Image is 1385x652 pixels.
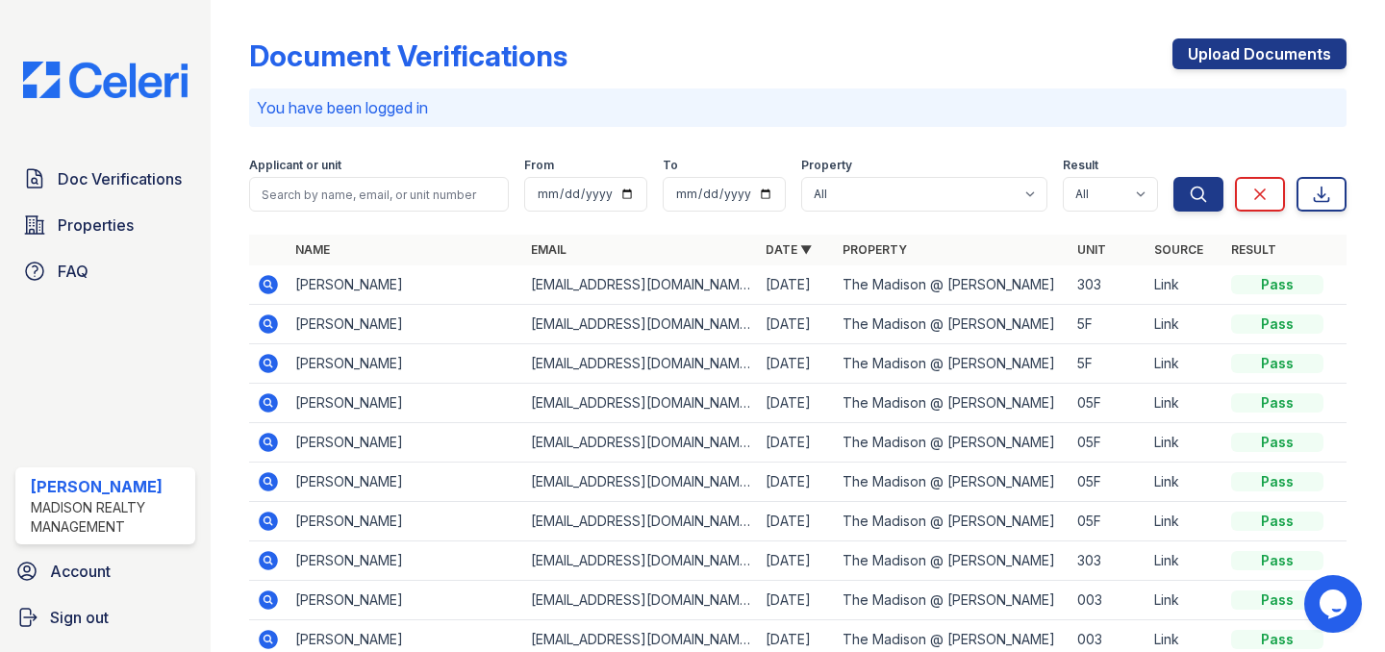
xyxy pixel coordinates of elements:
td: The Madison @ [PERSON_NAME] [835,581,1070,620]
td: [EMAIL_ADDRESS][DOMAIN_NAME] [523,581,758,620]
div: Pass [1231,314,1323,334]
a: Source [1154,242,1203,257]
td: [EMAIL_ADDRESS][DOMAIN_NAME] [523,344,758,384]
td: 303 [1070,265,1146,305]
label: Property [801,158,852,173]
td: [PERSON_NAME] [288,581,522,620]
td: The Madison @ [PERSON_NAME] [835,541,1070,581]
td: [DATE] [758,344,835,384]
td: [EMAIL_ADDRESS][DOMAIN_NAME] [523,502,758,541]
a: FAQ [15,252,195,290]
td: Link [1146,384,1223,423]
td: The Madison @ [PERSON_NAME] [835,502,1070,541]
td: [EMAIL_ADDRESS][DOMAIN_NAME] [523,423,758,463]
td: Link [1146,423,1223,463]
td: [PERSON_NAME] [288,423,522,463]
label: Result [1063,158,1098,173]
td: Link [1146,541,1223,581]
td: 003 [1070,581,1146,620]
td: 05F [1070,502,1146,541]
a: Account [8,552,203,590]
td: [EMAIL_ADDRESS][DOMAIN_NAME] [523,384,758,423]
td: [PERSON_NAME] [288,305,522,344]
a: Sign out [8,598,203,637]
a: Properties [15,206,195,244]
a: Doc Verifications [15,160,195,198]
div: Pass [1231,472,1323,491]
div: Pass [1231,551,1323,570]
div: Pass [1231,512,1323,531]
td: [DATE] [758,384,835,423]
a: Name [295,242,330,257]
a: Property [843,242,907,257]
td: [DATE] [758,541,835,581]
td: The Madison @ [PERSON_NAME] [835,463,1070,502]
span: Account [50,560,111,583]
td: [DATE] [758,305,835,344]
td: Link [1146,344,1223,384]
a: Upload Documents [1172,38,1347,69]
iframe: chat widget [1304,575,1366,633]
div: Pass [1231,354,1323,373]
span: FAQ [58,260,88,283]
td: [DATE] [758,502,835,541]
label: From [524,158,554,173]
a: Result [1231,242,1276,257]
td: Link [1146,265,1223,305]
td: [PERSON_NAME] [288,384,522,423]
div: Pass [1231,590,1323,610]
div: Pass [1231,393,1323,413]
td: [PERSON_NAME] [288,463,522,502]
td: 05F [1070,384,1146,423]
img: CE_Logo_Blue-a8612792a0a2168367f1c8372b55b34899dd931a85d93a1a3d3e32e68fde9ad4.png [8,62,203,98]
td: [DATE] [758,423,835,463]
td: The Madison @ [PERSON_NAME] [835,265,1070,305]
td: 303 [1070,541,1146,581]
td: [PERSON_NAME] [288,265,522,305]
td: [PERSON_NAME] [288,344,522,384]
td: Link [1146,305,1223,344]
label: To [663,158,678,173]
td: Link [1146,463,1223,502]
td: Link [1146,581,1223,620]
a: Email [531,242,567,257]
span: Doc Verifications [58,167,182,190]
td: The Madison @ [PERSON_NAME] [835,344,1070,384]
span: Properties [58,213,134,237]
td: The Madison @ [PERSON_NAME] [835,384,1070,423]
a: Date ▼ [766,242,812,257]
a: Unit [1077,242,1106,257]
p: You have been logged in [257,96,1339,119]
td: The Madison @ [PERSON_NAME] [835,305,1070,344]
div: Pass [1231,433,1323,452]
div: Pass [1231,275,1323,294]
div: Madison Realty Management [31,498,188,537]
td: [EMAIL_ADDRESS][DOMAIN_NAME] [523,541,758,581]
td: [DATE] [758,581,835,620]
td: [PERSON_NAME] [288,502,522,541]
label: Applicant or unit [249,158,341,173]
td: The Madison @ [PERSON_NAME] [835,423,1070,463]
td: [PERSON_NAME] [288,541,522,581]
td: 5F [1070,305,1146,344]
td: [EMAIL_ADDRESS][DOMAIN_NAME] [523,463,758,502]
div: Pass [1231,630,1323,649]
td: 05F [1070,463,1146,502]
td: Link [1146,502,1223,541]
td: [DATE] [758,463,835,502]
input: Search by name, email, or unit number [249,177,509,212]
div: [PERSON_NAME] [31,475,188,498]
td: [EMAIL_ADDRESS][DOMAIN_NAME] [523,305,758,344]
td: 05F [1070,423,1146,463]
td: [EMAIL_ADDRESS][DOMAIN_NAME] [523,265,758,305]
span: Sign out [50,606,109,629]
div: Document Verifications [249,38,567,73]
td: [DATE] [758,265,835,305]
td: 5F [1070,344,1146,384]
